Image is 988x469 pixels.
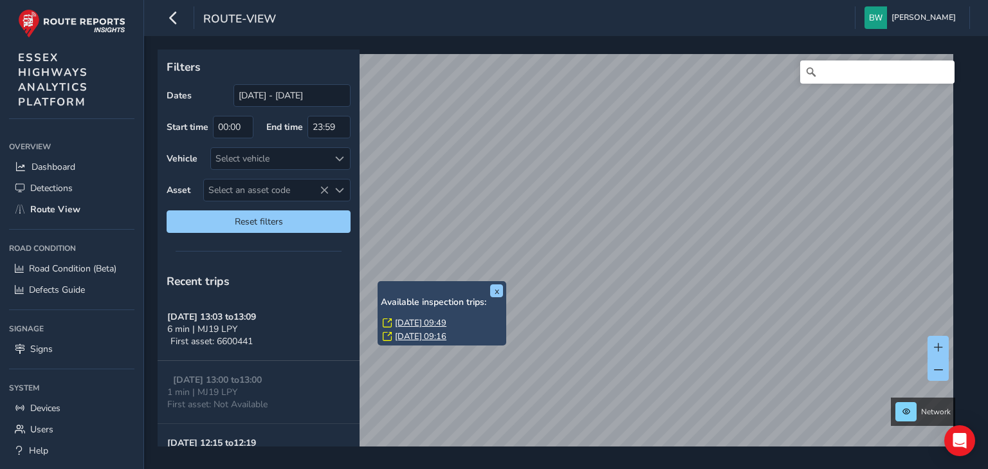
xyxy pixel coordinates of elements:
label: Vehicle [167,152,197,165]
button: [DATE] 13:00 to13:001 min | MJ19 LPYFirst asset: Not Available [158,361,360,424]
img: diamond-layout [864,6,887,29]
div: Overview [9,137,134,156]
span: First asset: Not Available [167,398,268,410]
span: ESSEX HIGHWAYS ANALYTICS PLATFORM [18,50,88,109]
span: Signs [30,343,53,355]
span: Select an asset code [204,179,329,201]
a: Detections [9,178,134,199]
a: Help [9,440,134,461]
span: route-view [203,11,276,29]
span: Network [921,407,951,417]
span: Reset filters [176,216,341,228]
div: Open Intercom Messenger [944,425,975,456]
span: Route View [30,203,80,216]
button: Reset filters [167,210,351,233]
img: rr logo [18,9,125,38]
strong: [DATE] 13:03 to 13:09 [167,311,256,323]
span: Users [30,423,53,436]
span: Detections [30,182,73,194]
span: Dashboard [32,161,75,173]
strong: [DATE] 13:00 to 13:00 [173,374,262,386]
span: Defects Guide [29,284,85,296]
a: Road Condition (Beta) [9,258,134,279]
div: Select an asset code [329,179,350,201]
label: Start time [167,121,208,133]
div: Select vehicle [211,148,329,169]
span: [PERSON_NAME] [892,6,956,29]
span: 1 min | MJ19 LPY [167,386,237,398]
button: x [490,284,503,297]
div: System [9,378,134,398]
a: [DATE] 09:16 [395,331,446,342]
span: Road Condition (Beta) [29,262,116,275]
a: Users [9,419,134,440]
input: Search [800,60,955,84]
canvas: Map [162,54,953,461]
span: Devices [30,402,60,414]
a: Route View [9,199,134,220]
button: [DATE] 13:03 to13:096 min | MJ19 LPYFirst asset: 6600441 [158,298,360,361]
div: Road Condition [9,239,134,258]
strong: [DATE] 12:15 to 12:19 [167,437,256,449]
a: Defects Guide [9,279,134,300]
a: [DATE] 09:49 [395,317,446,329]
label: Dates [167,89,192,102]
p: Filters [167,59,351,75]
span: 6 min | MJ19 LPY [167,323,237,335]
span: Help [29,445,48,457]
span: Recent trips [167,273,230,289]
label: Asset [167,184,190,196]
button: [PERSON_NAME] [864,6,960,29]
span: First asset: 6600441 [170,335,253,347]
a: Signs [9,338,134,360]
a: Devices [9,398,134,419]
label: End time [266,121,303,133]
h6: Available inspection trips: [381,297,503,308]
div: Signage [9,319,134,338]
a: Dashboard [9,156,134,178]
